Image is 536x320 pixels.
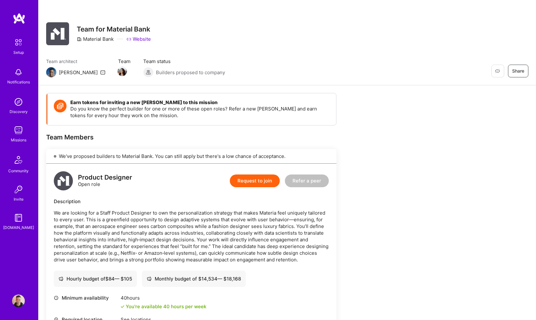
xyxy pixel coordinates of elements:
[147,276,152,281] i: icon Cash
[78,174,132,188] div: Open role
[54,171,73,190] img: logo
[8,167,29,174] div: Community
[143,58,225,65] span: Team status
[77,36,114,42] div: Material Bank
[126,36,151,42] a: Website
[46,58,105,65] span: Team architect
[12,295,25,307] img: User Avatar
[12,124,25,137] img: teamwork
[285,174,329,187] button: Refer a peer
[118,58,130,65] span: Team
[46,67,56,77] img: Team Architect
[54,100,67,112] img: Token icon
[13,13,25,24] img: logo
[512,68,524,74] span: Share
[156,69,225,76] span: Builders proposed to company
[12,183,25,196] img: Invite
[121,305,124,309] i: icon Check
[508,65,528,77] button: Share
[121,303,206,310] div: You're available 40 hours per week
[12,66,25,79] img: bell
[7,79,30,85] div: Notifications
[54,198,329,205] div: Description
[70,105,330,119] p: Do you know the perfect builder for one or more of these open roles? Refer a new [PERSON_NAME] an...
[230,174,280,187] button: Request to join
[46,22,69,45] img: Company Logo
[147,275,241,282] div: Monthly budget of $ 14,534 — $ 18,168
[59,69,98,76] div: [PERSON_NAME]
[11,137,26,143] div: Missions
[495,68,500,74] i: icon EyeClosed
[121,295,206,301] div: 40 hours
[54,295,59,300] i: icon Clock
[10,108,28,115] div: Discovery
[46,149,336,164] div: We've proposed builders to Material Bank. You can still apply but there's a low chance of accepta...
[59,276,63,281] i: icon Cash
[118,66,126,77] a: Team Member Avatar
[12,96,25,108] img: discovery
[77,25,151,33] h3: Team for Material Bank
[46,133,336,141] div: Team Members
[12,36,25,49] img: setup
[59,275,132,282] div: Hourly budget of $ 84 — $ 105
[100,70,105,75] i: icon Mail
[13,49,24,56] div: Setup
[78,174,132,181] div: Product Designer
[117,67,127,76] img: Team Member Avatar
[11,295,26,307] a: User Avatar
[143,67,153,77] img: Builders proposed to company
[14,196,24,203] div: Invite
[54,210,329,263] p: We are looking for a Staff Product Designer to own the personalization strategy that makes Materi...
[70,100,330,105] h4: Earn tokens for inviting a new [PERSON_NAME] to this mission
[12,211,25,224] img: guide book
[54,295,117,301] div: Minimum availability
[77,37,82,42] i: icon CompanyGray
[11,152,26,167] img: Community
[3,224,34,231] div: [DOMAIN_NAME]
